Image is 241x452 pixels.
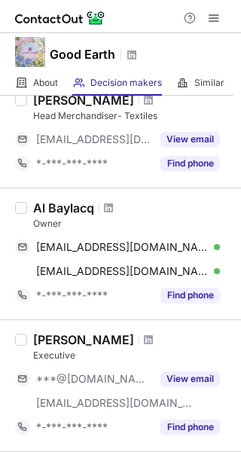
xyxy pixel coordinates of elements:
button: Reveal Button [160,288,220,303]
span: Decision makers [90,77,162,89]
img: ContactOut v5.3.10 [15,9,105,27]
div: Head Merchandiser- Textiles [33,109,232,123]
span: Similar [194,77,224,89]
div: [PERSON_NAME] [33,93,134,108]
button: Reveal Button [160,371,220,386]
img: cc9f6c72e510eec511c782fb403d4efe [15,37,45,67]
div: [PERSON_NAME] [33,332,134,347]
div: Executive [33,349,232,362]
h1: Good Earth [50,45,115,63]
div: Owner [33,217,232,231]
button: Reveal Button [160,420,220,435]
span: [EMAIL_ADDRESS][DOMAIN_NAME] [36,264,209,278]
div: Al Baylacq [33,200,94,215]
span: About [33,77,58,89]
button: Reveal Button [160,132,220,147]
span: [EMAIL_ADDRESS][DOMAIN_NAME] [36,133,151,146]
button: Reveal Button [160,156,220,171]
span: ***@[DOMAIN_NAME] [36,372,151,386]
span: [EMAIL_ADDRESS][DOMAIN_NAME] [36,396,193,410]
span: [EMAIL_ADDRESS][DOMAIN_NAME] [36,240,209,254]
